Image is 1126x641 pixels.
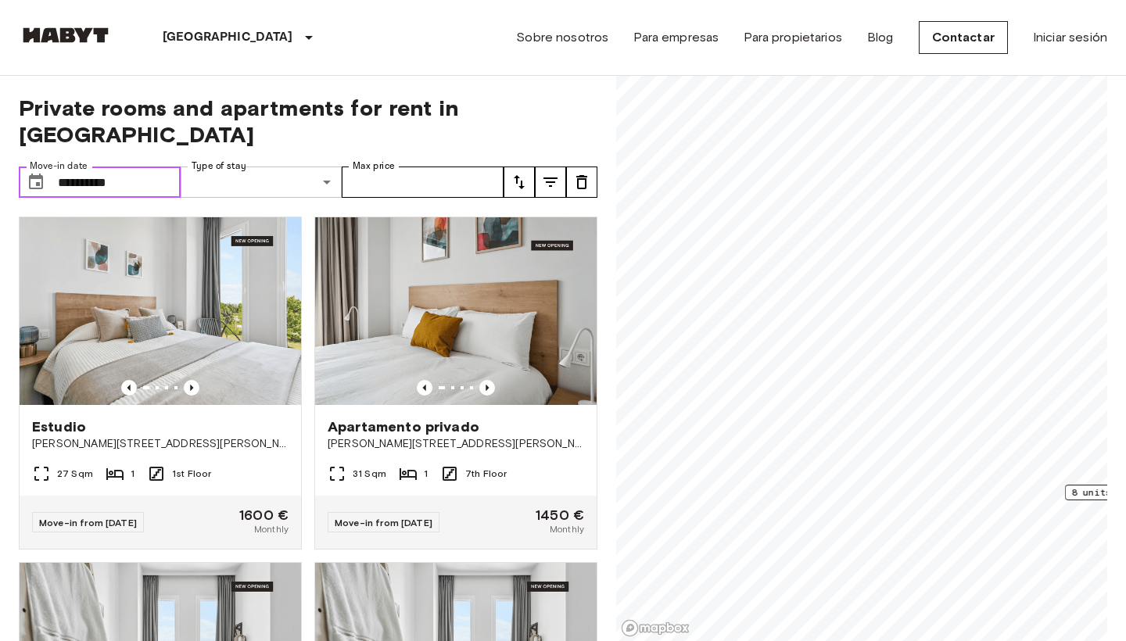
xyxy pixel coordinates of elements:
[633,28,719,47] a: Para empresas
[239,508,289,522] span: 1600 €
[19,27,113,43] img: Habyt
[417,380,432,396] button: Previous image
[328,417,479,436] span: Apartamento privado
[536,508,584,522] span: 1450 €
[566,167,597,198] button: tune
[30,159,88,173] label: Move-in date
[504,167,535,198] button: tune
[516,28,608,47] a: Sobre nosotros
[535,167,566,198] button: tune
[335,517,432,528] span: Move-in from [DATE]
[1033,28,1107,47] a: Iniciar sesión
[550,522,584,536] span: Monthly
[744,28,842,47] a: Para propietarios
[314,217,597,550] a: Marketing picture of unit ES-15-102-733-001Previous imagePrevious imageApartamento privado[PERSON...
[479,380,495,396] button: Previous image
[254,522,289,536] span: Monthly
[621,619,690,637] a: Mapbox logo
[919,21,1008,54] a: Contactar
[19,95,597,148] span: Private rooms and apartments for rent in [GEOGRAPHIC_DATA]
[465,467,507,481] span: 7th Floor
[867,28,894,47] a: Blog
[328,436,584,452] span: [PERSON_NAME][STREET_ADDRESS][PERSON_NAME][PERSON_NAME]
[315,217,597,405] img: Marketing picture of unit ES-15-102-733-001
[192,159,246,173] label: Type of stay
[353,159,395,173] label: Max price
[353,467,386,481] span: 31 Sqm
[424,467,428,481] span: 1
[39,517,137,528] span: Move-in from [DATE]
[163,28,293,47] p: [GEOGRAPHIC_DATA]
